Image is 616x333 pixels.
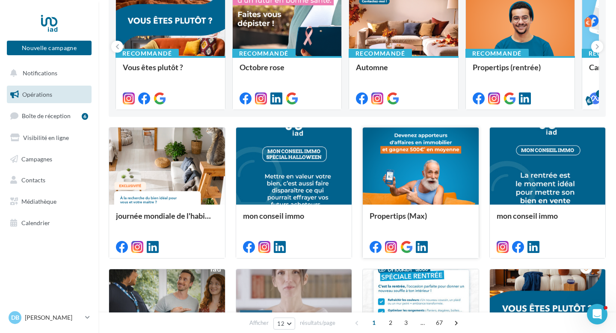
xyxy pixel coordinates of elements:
span: Opérations [22,91,52,98]
a: Contacts [5,171,93,189]
iframe: Intercom live chat [587,304,607,324]
div: Octobre rose [240,63,335,80]
span: 1 [367,316,381,330]
span: résultats/page [300,319,335,327]
span: ... [416,316,429,330]
button: Notifications [5,64,90,82]
div: Vous êtes plutôt ? [123,63,218,80]
div: Propertips (rentrée) [473,63,568,80]
a: Campagnes [5,150,93,168]
div: journée mondiale de l'habitat [116,211,218,229]
div: mon conseil immo [497,211,599,229]
a: Calendrier [5,214,93,232]
span: Campagnes [21,155,52,162]
span: Médiathèque [21,198,56,205]
div: Recommandé [349,49,412,58]
p: [PERSON_NAME] [25,313,82,322]
a: Médiathèque [5,193,93,211]
span: Notifications [23,69,57,77]
div: 5 [596,90,604,98]
span: 12 [277,320,284,327]
div: Propertips (Max) [370,211,472,229]
div: Recommandé [465,49,529,58]
div: Recommandé [232,49,296,58]
div: Recommandé [115,49,179,58]
a: Visibilité en ligne [5,129,93,147]
span: Boîte de réception [22,112,71,119]
span: 2 [384,316,397,330]
span: 67 [432,316,447,330]
span: 3 [399,316,413,330]
a: Opérations [5,86,93,104]
div: 6 [82,113,88,120]
span: Afficher [249,319,269,327]
span: Contacts [21,176,45,184]
div: mon conseil immo [243,211,345,229]
span: Visibilité en ligne [23,134,69,141]
a: Boîte de réception6 [5,107,93,125]
a: DB [PERSON_NAME] [7,309,92,326]
div: Automne [356,63,451,80]
button: Nouvelle campagne [7,41,92,55]
span: Calendrier [21,219,50,226]
button: 12 [273,318,295,330]
span: DB [11,313,19,322]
